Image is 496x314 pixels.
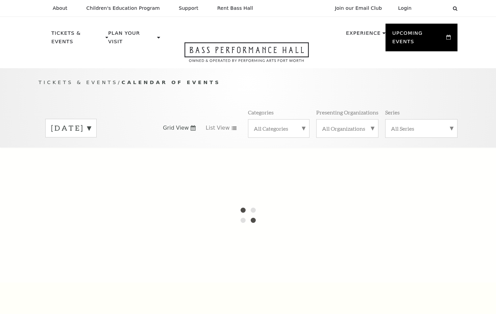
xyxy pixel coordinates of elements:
p: Presenting Organizations [316,109,378,116]
label: All Organizations [322,125,373,132]
p: Categories [248,109,274,116]
p: Plan Your Visit [108,29,155,50]
span: Calendar of Events [122,79,221,85]
p: Tickets & Events [51,29,104,50]
p: Support [179,5,198,11]
label: All Series [391,125,452,132]
span: List View [206,124,230,132]
p: Series [385,109,400,116]
p: Children's Education Program [86,5,160,11]
label: All Categories [254,125,304,132]
select: Select: [422,5,446,11]
p: Upcoming Events [392,29,445,50]
p: Experience [346,29,381,41]
span: Tickets & Events [39,79,118,85]
p: About [53,5,67,11]
label: [DATE] [51,123,91,133]
span: Grid View [163,124,189,132]
p: / [39,78,457,87]
p: Rent Bass Hall [217,5,253,11]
